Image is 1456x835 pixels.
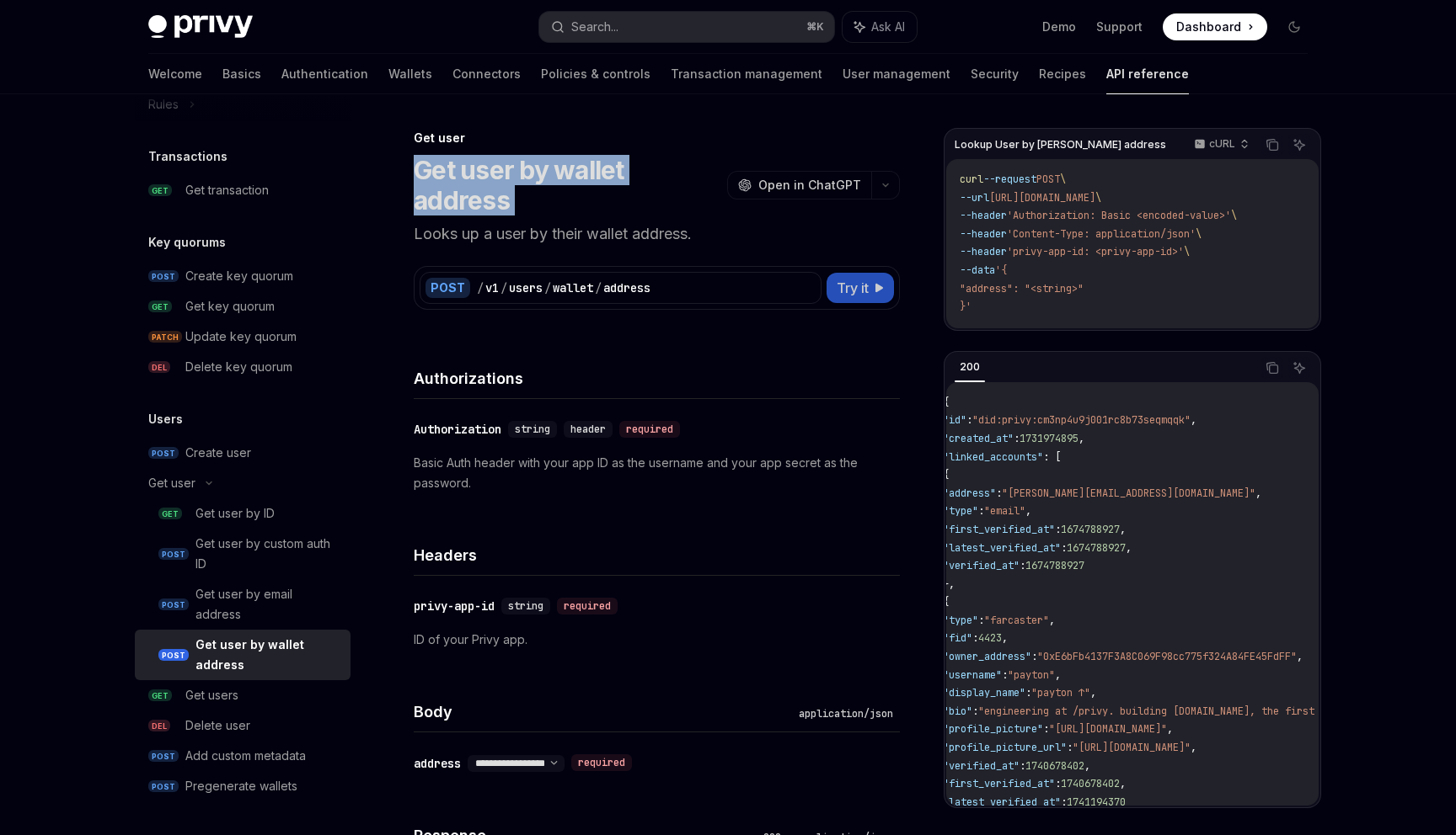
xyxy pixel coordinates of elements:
[1049,614,1055,627] span: ,
[1176,19,1241,35] span: Dashboard
[984,614,1049,627] span: "farcaster"
[571,754,632,771] div: required
[1096,19,1143,35] a: Support
[595,279,602,296] div: /
[148,270,179,283] span: POST
[1055,777,1061,790] span: :
[619,421,680,438] div: required
[1060,173,1066,186] span: \
[539,12,834,42] button: Search...⌘K
[960,245,1007,258] span: --header
[1055,523,1061,536] span: :
[943,759,1020,773] span: "verified_at"
[955,357,985,377] div: 200
[508,599,543,613] span: string
[553,279,593,296] div: wallet
[943,650,1031,663] span: "owner_address"
[544,279,551,296] div: /
[1007,209,1231,222] span: 'Authorization: Basic <encoded-value>'
[671,54,822,94] a: Transaction management
[414,598,495,614] div: privy-app-id
[983,173,1036,186] span: --request
[943,450,1043,464] span: "linked_accounts"
[185,266,293,286] div: Create key quorum
[185,715,250,736] div: Delete user
[943,741,1067,754] span: "profile_picture_url"
[1067,541,1126,555] span: 1674788927
[727,171,871,199] button: Open in ChatGPT
[943,595,949,609] span: {
[1191,413,1196,427] span: ,
[989,191,1095,205] span: [URL][DOMAIN_NAME]
[1055,668,1061,682] span: ,
[148,750,179,763] span: POST
[1043,450,1061,464] span: : [
[185,327,297,347] div: Update key quorum
[148,146,227,167] h5: Transactions
[135,680,351,710] a: GETGet users
[1167,722,1173,736] span: ,
[135,529,351,579] a: POSTGet user by custom auth ID
[1255,487,1261,500] span: ,
[996,487,1002,500] span: :
[1126,541,1132,555] span: ,
[135,630,351,680] a: POSTGet user by wallet address
[943,631,972,645] span: "fid"
[1231,209,1237,222] span: \
[827,273,894,303] button: Try it
[1073,741,1191,754] span: "[URL][DOMAIN_NAME]"
[1061,523,1120,536] span: 1674788927
[1025,759,1084,773] span: 1740678402
[843,12,917,42] button: Ask AI
[388,54,432,94] a: Wallets
[1191,741,1196,754] span: ,
[185,776,297,796] div: Pregenerate wallets
[195,534,340,574] div: Get user by custom auth ID
[185,296,275,316] div: Get key quorum
[1025,559,1084,572] span: 1674788927
[135,352,351,382] a: DELDelete key quorum
[960,300,972,313] span: }'
[943,668,1002,682] span: "username"
[1002,487,1255,500] span: "[PERSON_NAME][EMAIL_ADDRESS][DOMAIN_NAME]"
[500,279,507,296] div: /
[185,443,251,463] div: Create user
[1061,541,1067,555] span: :
[1002,668,1008,682] span: :
[943,432,1014,445] span: "created_at"
[1120,777,1126,790] span: ,
[570,423,606,436] span: header
[1209,137,1235,151] p: cURL
[960,191,989,205] span: --url
[960,263,995,277] span: --data
[158,649,189,662] span: POST
[148,689,172,702] span: GET
[1288,357,1310,379] button: Ask AI
[1036,173,1060,186] span: POST
[1037,650,1297,663] span: "0xE6bFb4137F3A8C069F98cc775f324A84FE45FdFF"
[1031,650,1037,663] span: :
[1031,686,1090,699] span: "payton ↑"
[185,746,306,766] div: Add custom metadata
[158,598,189,611] span: POST
[135,498,351,529] a: GETGet user by ID
[414,222,900,246] p: Looks up a user by their wallet address.
[135,291,351,322] a: GETGet key quorum
[1067,795,1126,809] span: 1741194370
[158,508,182,520] span: GET
[148,361,170,374] span: DEL
[1120,523,1126,536] span: ,
[943,504,978,518] span: "type"
[943,468,949,481] span: {
[1061,795,1067,809] span: :
[185,685,238,705] div: Get users
[1043,722,1049,736] span: :
[1020,559,1025,572] span: :
[148,184,172,197] span: GET
[477,279,484,296] div: /
[978,614,984,627] span: :
[1020,432,1079,445] span: 1731974895
[515,423,550,436] span: string
[943,705,972,718] span: "bio"
[1288,134,1310,156] button: Ask AI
